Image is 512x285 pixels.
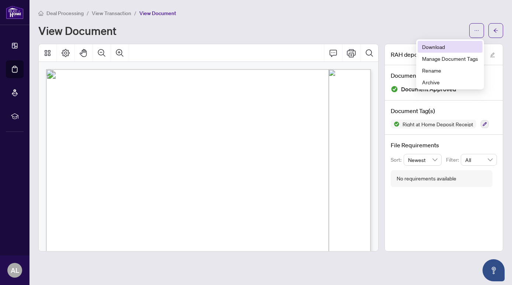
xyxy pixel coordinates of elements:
[490,52,495,57] span: edit
[391,120,400,129] img: Status Icon
[401,84,456,94] span: Document Approved
[92,10,131,17] span: View Transaction
[400,122,476,127] span: Right at Home Deposit Receipt
[397,175,456,183] div: No requirements available
[422,78,478,86] span: Archive
[446,156,461,164] p: Filter:
[408,154,438,165] span: Newest
[139,10,176,17] span: View Document
[87,9,89,17] li: /
[422,54,478,63] span: Manage Document Tags
[391,106,497,115] h4: Document Tag(s)
[391,156,404,164] p: Sort:
[422,66,478,74] span: Rename
[134,9,136,17] li: /
[391,141,497,149] h4: File Requirements
[422,43,478,51] span: Download
[11,265,19,275] span: AL
[38,25,116,36] h1: View Document
[6,6,24,19] img: logo
[391,85,398,93] img: Document Status
[493,28,498,33] span: arrow-left
[46,10,84,17] span: Deal Processing
[38,11,43,16] span: home
[465,154,492,165] span: All
[391,50,454,59] span: RAH deposit receipt.pdf
[391,71,497,80] h4: Document Status
[474,28,479,33] span: ellipsis
[483,259,505,281] button: Open asap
